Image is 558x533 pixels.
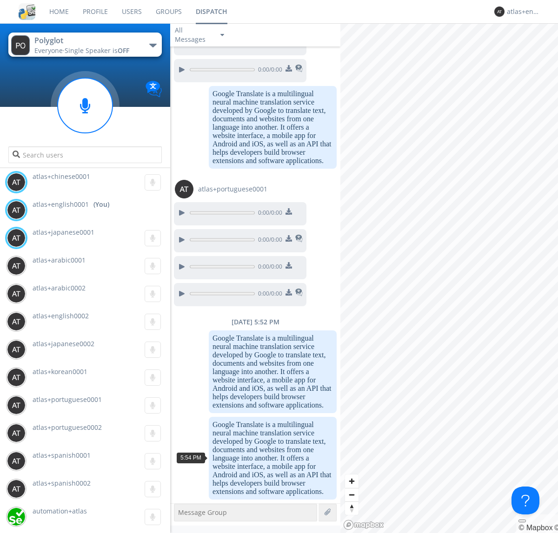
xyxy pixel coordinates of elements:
[8,146,161,163] input: Search users
[7,452,26,470] img: 373638.png
[33,507,87,515] span: automation+atlas
[213,334,333,409] dc-p: Google Translate is a multilingual neural machine translation service developed by Google to tran...
[213,421,333,496] dc-p: Google Translate is a multilingual neural machine translation service developed by Google to tran...
[146,81,162,97] img: Translation enabled
[286,65,292,72] img: download media button
[343,520,384,530] a: Mapbox logo
[255,209,282,219] span: 0:00 / 0:00
[295,288,303,300] span: This is a translated message
[33,339,94,348] span: atlas+japanese0002
[180,454,201,461] span: 5:54 PM
[518,524,552,532] a: Mapbox
[255,290,282,300] span: 0:00 / 0:00
[7,312,26,331] img: 373638.png
[511,487,539,514] iframe: Toggle Customer Support
[345,502,359,515] span: Reset bearing to north
[295,64,303,76] span: This is a translated message
[7,480,26,498] img: 373638.png
[19,3,35,20] img: cddb5a64eb264b2086981ab96f4c1ba7
[494,7,505,17] img: 373638.png
[255,263,282,273] span: 0:00 / 0:00
[11,35,30,55] img: 373638.png
[170,317,340,327] div: [DATE] 5:52 PM
[33,172,90,181] span: atlas+chinese0001
[33,395,102,404] span: atlas+portuguese0001
[345,488,359,501] button: Zoom out
[33,283,86,292] span: atlas+arabic0002
[33,451,91,460] span: atlas+spanish0001
[345,501,359,515] button: Reset bearing to north
[33,423,102,432] span: atlas+portuguese0002
[175,180,193,198] img: 373638.png
[286,208,292,215] img: download media button
[65,46,129,55] span: Single Speaker is
[8,33,161,57] button: PolyglotEveryone·Single Speaker isOFF
[255,236,282,246] span: 0:00 / 0:00
[33,479,91,487] span: atlas+spanish0002
[118,46,129,55] span: OFF
[33,200,89,209] span: atlas+english0001
[295,289,303,296] img: translated-message
[198,184,267,194] span: atlas+portuguese0001
[295,235,303,242] img: translated-message
[33,311,89,320] span: atlas+english0002
[34,35,139,46] div: Polyglot
[345,474,359,488] button: Zoom in
[7,424,26,442] img: 373638.png
[175,26,212,44] div: All Messages
[295,65,303,72] img: translated-message
[7,340,26,359] img: 373638.png
[213,90,333,165] dc-p: Google Translate is a multilingual neural machine translation service developed by Google to tran...
[7,257,26,275] img: 373638.png
[220,34,224,36] img: caret-down-sm.svg
[7,507,26,526] img: d2d01cd9b4174d08988066c6d424eccd
[33,228,94,237] span: atlas+japanese0001
[33,256,86,264] span: atlas+arabic0001
[7,173,26,191] img: 373638.png
[93,200,109,209] div: (You)
[286,262,292,269] img: download media button
[34,46,139,55] div: Everyone ·
[507,7,542,16] div: atlas+english0001
[7,368,26,387] img: 373638.png
[286,235,292,242] img: download media button
[33,367,87,376] span: atlas+korean0001
[255,66,282,76] span: 0:00 / 0:00
[7,229,26,247] img: 373638.png
[7,284,26,303] img: 373638.png
[7,201,26,219] img: 373638.png
[518,520,526,522] button: Toggle attribution
[295,234,303,246] span: This is a translated message
[7,396,26,415] img: 373638.png
[286,289,292,296] img: download media button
